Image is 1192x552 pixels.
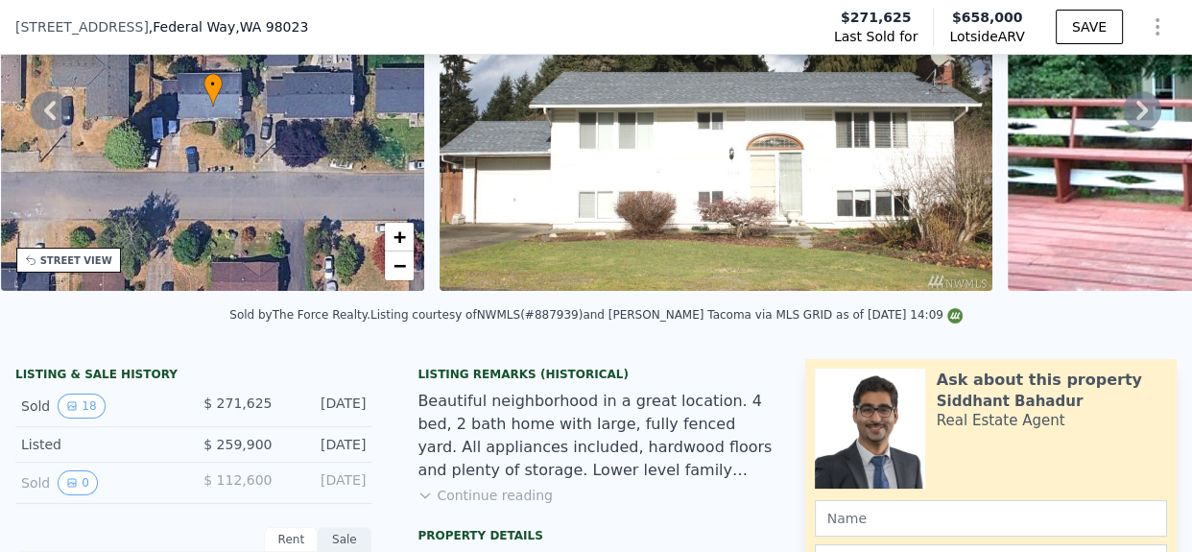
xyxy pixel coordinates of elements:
[393,225,406,249] span: +
[203,396,272,411] span: $ 271,625
[203,76,223,93] span: •
[937,411,1065,430] div: Real Estate Agent
[417,367,774,382] div: Listing Remarks (Historical)
[229,308,370,322] div: Sold by The Force Realty .
[952,10,1023,25] span: $658,000
[264,527,318,552] div: Rent
[417,528,774,543] div: Property details
[235,19,308,35] span: , WA 98023
[21,394,179,419] div: Sold
[841,8,912,27] span: $271,625
[947,308,963,324] img: NWMLS Logo
[149,17,308,36] span: , Federal Way
[40,253,112,268] div: STREET VIEW
[203,73,223,107] div: •
[370,308,963,322] div: Listing courtesy of NWMLS (#887939) and [PERSON_NAME] Tacoma via MLS GRID as of [DATE] 14:09
[203,472,272,488] span: $ 112,600
[15,367,371,386] div: LISTING & SALE HISTORY
[58,470,98,495] button: View historical data
[318,527,371,552] div: Sale
[815,500,1167,537] input: Name
[937,392,1083,411] div: Siddhant Bahadur
[58,394,105,419] button: View historical data
[21,470,179,495] div: Sold
[834,27,918,46] span: Last Sold for
[1056,10,1123,44] button: SAVE
[1138,8,1177,46] button: Show Options
[385,223,414,252] a: Zoom in
[15,17,149,36] span: [STREET_ADDRESS]
[287,470,366,495] div: [DATE]
[393,253,406,277] span: −
[287,394,366,419] div: [DATE]
[949,27,1024,46] span: Lotside ARV
[385,252,414,280] a: Zoom out
[417,390,774,482] div: Beautiful neighborhood in a great location. 4 bed, 2 bath home with large, fully fenced yard. All...
[287,435,366,454] div: [DATE]
[937,369,1142,392] div: Ask about this property
[21,435,179,454] div: Listed
[417,486,553,505] button: Continue reading
[203,437,272,452] span: $ 259,900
